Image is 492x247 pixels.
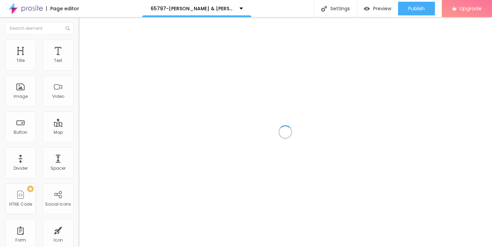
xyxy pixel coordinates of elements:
div: Page editor [46,6,79,11]
input: Search element [5,22,73,35]
p: 65797-[PERSON_NAME] & [PERSON_NAME] GmbH & Co. KG [151,6,234,11]
div: HTML Code [9,202,32,207]
img: Icone [66,26,70,30]
div: Video [52,94,64,99]
div: Social Icons [45,202,71,207]
div: Button [14,130,27,135]
img: view-1.svg [364,6,370,12]
div: Form [15,238,26,243]
div: Spacer [51,166,66,171]
div: Icon [54,238,63,243]
span: Upgrade [460,5,482,11]
img: Icone [321,6,327,12]
div: Map [54,130,63,135]
span: Publish [408,6,425,11]
div: Text [54,58,62,63]
span: Preview [373,6,391,11]
div: Divider [14,166,28,171]
button: Preview [357,2,398,15]
button: Publish [398,2,435,15]
div: Image [14,94,28,99]
div: Title [16,58,25,63]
